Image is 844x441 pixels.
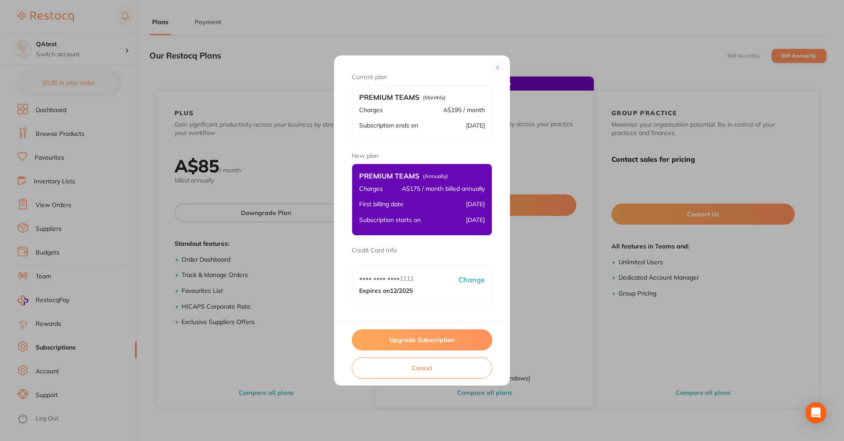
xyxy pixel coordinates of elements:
p: Subscription starts on [359,216,421,225]
p: First billing date [359,200,404,209]
p: Charges [359,106,383,115]
b: Premium Teams [359,92,419,102]
p: A$175 / month billed annually [402,185,485,193]
h5: New plan [352,152,492,160]
p: A$195 / month [443,106,485,115]
p: •••• •••• •••• 1111 [359,274,414,283]
span: (Annually) [423,173,448,179]
p: [DATE] [466,216,485,225]
div: Open Intercom Messenger [805,402,826,423]
button: Cancel [352,357,492,379]
p: Change [458,276,485,284]
p: [DATE] [466,200,485,209]
h5: Current plan [352,73,492,82]
span: (Monthly) [423,95,446,101]
b: Premium Teams [359,171,419,181]
p: [DATE] [466,121,485,130]
p: Charges [359,185,383,193]
p: Expires on 12/2025 [359,287,414,295]
p: Credit Card Info [352,246,492,255]
button: Upgrade Subscription [352,329,492,350]
p: Subscription ends on [359,121,418,130]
